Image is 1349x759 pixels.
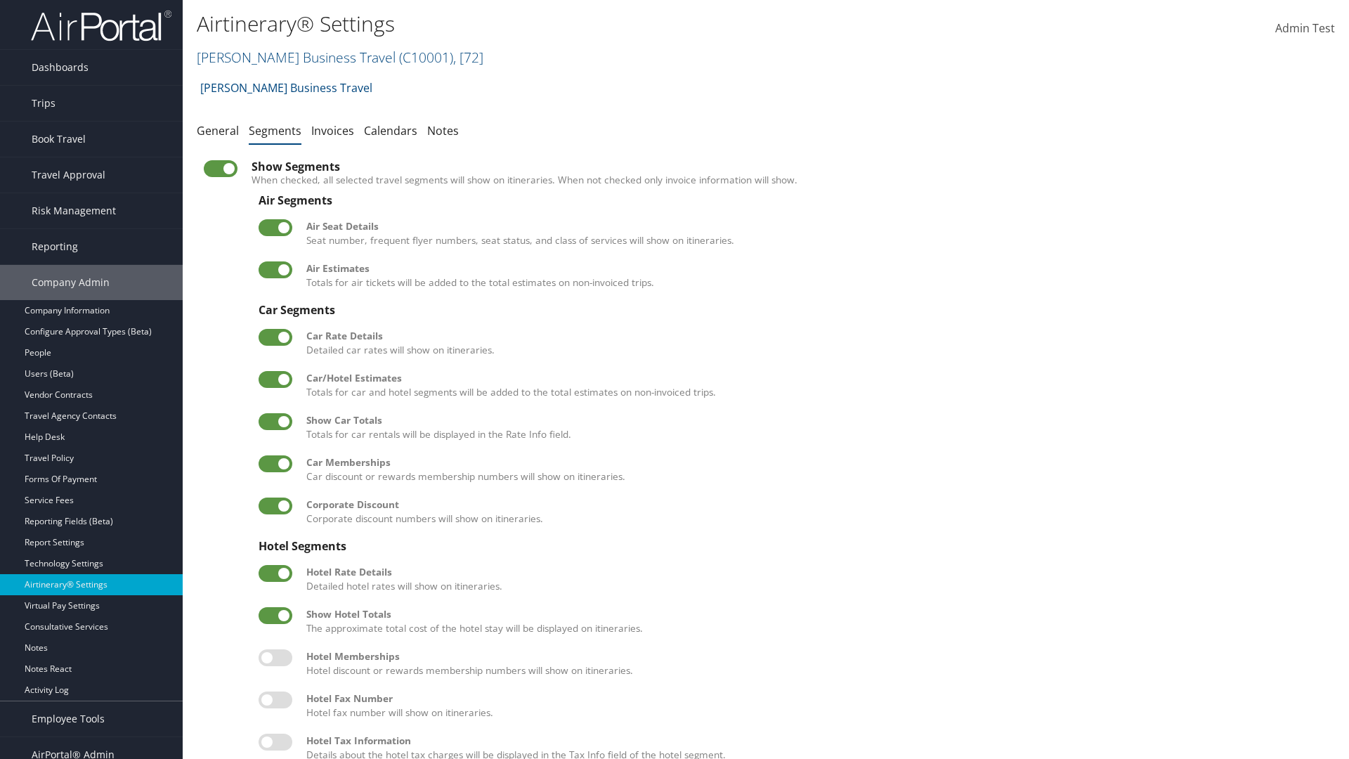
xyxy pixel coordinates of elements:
[32,229,78,264] span: Reporting
[32,193,116,228] span: Risk Management
[32,86,56,121] span: Trips
[32,50,89,85] span: Dashboards
[306,692,1321,706] div: Hotel Fax Number
[32,701,105,737] span: Employee Tools
[252,173,1328,187] label: When checked, all selected travel segments will show on itineraries. When not checked only invoic...
[427,123,459,138] a: Notes
[1275,20,1335,36] span: Admin Test
[306,607,1321,621] div: Show Hotel Totals
[311,123,354,138] a: Invoices
[306,261,1321,275] div: Air Estimates
[249,123,301,138] a: Segments
[306,455,1321,469] div: Car Memberships
[306,329,1321,343] div: Car Rate Details
[306,649,1321,663] div: Hotel Memberships
[453,48,483,67] span: , [ 72 ]
[306,734,1321,748] div: Hotel Tax Information
[200,74,372,102] a: [PERSON_NAME] Business Travel
[399,48,453,67] span: ( C10001 )
[306,565,1321,594] label: Detailed hotel rates will show on itineraries.
[1275,7,1335,51] a: Admin Test
[306,649,1321,678] label: Hotel discount or rewards membership numbers will show on itineraries.
[259,540,1321,552] div: Hotel Segments
[197,9,956,39] h1: Airtinerary® Settings
[252,160,1328,173] div: Show Segments
[197,48,483,67] a: [PERSON_NAME] Business Travel
[306,219,1321,248] label: Seat number, frequent flyer numbers, seat status, and class of services will show on itineraries.
[32,122,86,157] span: Book Travel
[306,498,1321,526] label: Corporate discount numbers will show on itineraries.
[306,692,1321,720] label: Hotel fax number will show on itineraries.
[306,261,1321,290] label: Totals for air tickets will be added to the total estimates on non-invoiced trips.
[306,329,1321,358] label: Detailed car rates will show on itineraries.
[306,607,1321,636] label: The approximate total cost of the hotel stay will be displayed on itineraries.
[306,413,1321,442] label: Totals for car rentals will be displayed in the Rate Info field.
[306,219,1321,233] div: Air Seat Details
[306,413,1321,427] div: Show Car Totals
[364,123,417,138] a: Calendars
[306,498,1321,512] div: Corporate Discount
[306,371,1321,385] div: Car/Hotel Estimates
[306,455,1321,484] label: Car discount or rewards membership numbers will show on itineraries.
[306,565,1321,579] div: Hotel Rate Details
[32,157,105,193] span: Travel Approval
[197,123,239,138] a: General
[259,194,1321,207] div: Air Segments
[31,9,171,42] img: airportal-logo.png
[259,304,1321,316] div: Car Segments
[32,265,110,300] span: Company Admin
[306,371,1321,400] label: Totals for car and hotel segments will be added to the total estimates on non-invoiced trips.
